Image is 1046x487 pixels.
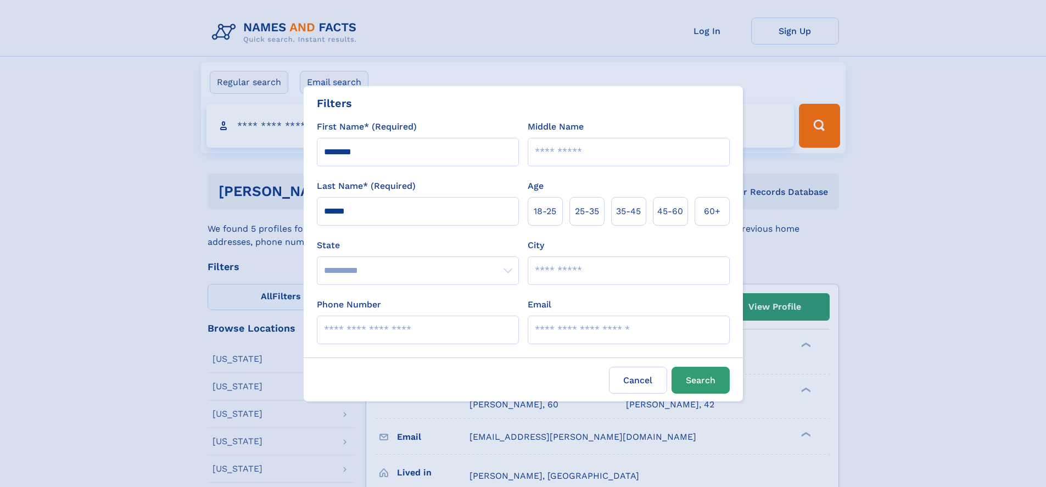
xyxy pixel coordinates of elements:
[534,205,556,218] span: 18‑25
[528,239,544,252] label: City
[616,205,641,218] span: 35‑45
[317,95,352,111] div: Filters
[704,205,720,218] span: 60+
[575,205,599,218] span: 25‑35
[672,367,730,394] button: Search
[528,298,551,311] label: Email
[317,298,381,311] label: Phone Number
[528,180,544,193] label: Age
[657,205,683,218] span: 45‑60
[317,239,519,252] label: State
[317,180,416,193] label: Last Name* (Required)
[609,367,667,394] label: Cancel
[317,120,417,133] label: First Name* (Required)
[528,120,584,133] label: Middle Name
